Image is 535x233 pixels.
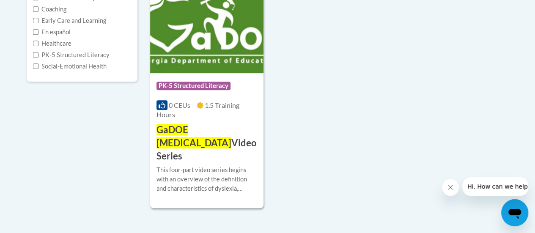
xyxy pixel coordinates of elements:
input: Checkbox for Options [33,41,38,46]
input: Checkbox for Options [33,29,38,35]
input: Checkbox for Options [33,18,38,23]
label: Healthcare [33,39,71,48]
label: Coaching [33,5,66,14]
h3: Video Series [156,123,257,162]
span: Hi. How can we help? [5,6,69,13]
span: 0 CEUs [169,101,190,109]
span: GaDOE [MEDICAL_DATA] [156,124,231,148]
iframe: Message from company [462,177,528,196]
input: Checkbox for Options [33,63,38,69]
div: This four-part video series begins with an overview of the definition and characteristics of dysl... [156,165,257,193]
iframe: Close message [442,179,459,196]
iframe: Button to launch messaging window [501,199,528,226]
input: Checkbox for Options [33,52,38,58]
input: Checkbox for Options [33,6,38,12]
label: Social-Emotional Health [33,62,107,71]
label: Early Care and Learning [33,16,106,25]
span: PK-5 Structured Literacy [156,82,230,90]
label: En español [33,27,71,37]
label: PK-5 Structured Literacy [33,50,110,60]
